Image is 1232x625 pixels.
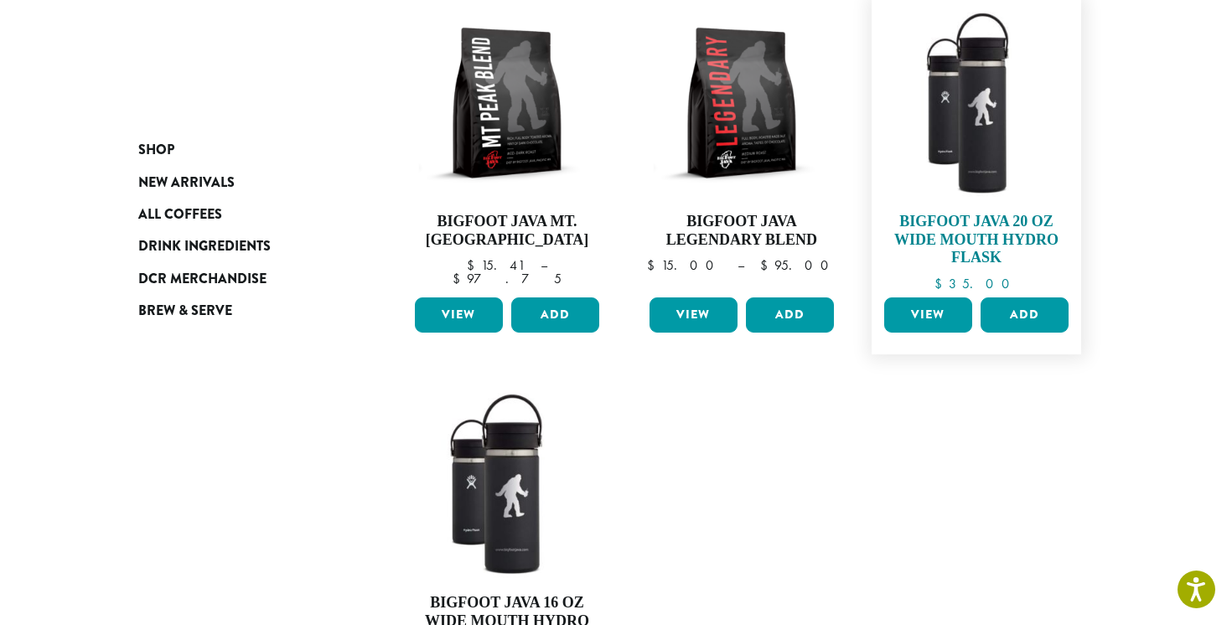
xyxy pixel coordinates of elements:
span: $ [453,270,467,287]
button: Add [981,297,1069,333]
a: View [650,297,738,333]
span: $ [760,256,774,274]
a: DCR Merchandise [138,263,339,295]
bdi: 95.00 [760,256,836,274]
span: Drink Ingredients [138,236,271,257]
span: $ [467,256,481,274]
button: Add [746,297,834,333]
a: Bigfoot Java Legendary Blend [645,7,838,291]
img: BFJ_Legendary_12oz-300x300.png [645,7,838,199]
bdi: 15.41 [467,256,525,274]
span: DCR Merchandise [138,269,267,290]
h4: Bigfoot Java 20 oz Wide Mouth Hydro Flask [880,213,1073,267]
span: New Arrivals [138,173,235,194]
span: $ [934,275,949,292]
a: Shop [138,134,339,166]
img: LO2863-BFJ-Hydro-Flask-16oz-WM-wFlex-Sip-Lid-Black-300x300.jpg [411,388,603,581]
a: New Arrivals [138,166,339,198]
a: Brew & Serve [138,295,339,327]
bdi: 15.00 [647,256,722,274]
a: Drink Ingredients [138,230,339,262]
span: Shop [138,140,174,161]
img: BFJ_MtPeak_12oz-300x300.png [411,7,603,199]
span: – [541,256,547,274]
img: LO2867-BFJ-Hydro-Flask-20oz-WM-wFlex-Sip-Lid-Black-300x300.jpg [880,7,1073,199]
a: View [415,297,503,333]
h4: Bigfoot Java Mt. [GEOGRAPHIC_DATA] [411,213,603,249]
a: All Coffees [138,199,339,230]
button: Add [511,297,599,333]
span: Brew & Serve [138,301,232,322]
bdi: 35.00 [934,275,1017,292]
a: Bigfoot Java 20 oz Wide Mouth Hydro Flask $35.00 [880,7,1073,291]
bdi: 97.75 [453,270,562,287]
span: – [738,256,744,274]
span: All Coffees [138,204,222,225]
span: $ [647,256,661,274]
a: View [884,297,972,333]
h4: Bigfoot Java Legendary Blend [645,213,838,249]
a: Bigfoot Java Mt. [GEOGRAPHIC_DATA] [411,7,603,291]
